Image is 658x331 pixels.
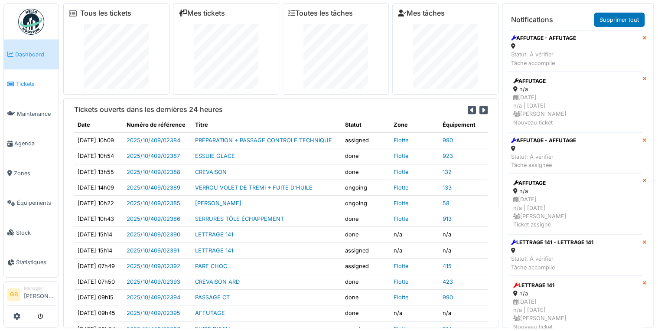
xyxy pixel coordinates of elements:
a: Flotte [394,184,408,191]
a: PARE CHOC [195,263,227,269]
a: Flotte [394,153,408,159]
a: 2025/10/409/02393 [126,279,180,285]
td: n/a [390,305,439,321]
td: assigned [342,243,390,258]
a: 2025/10/409/02394 [126,294,180,301]
td: [DATE] 09h15 [74,290,123,305]
a: Dashboard [4,39,59,69]
a: Agenda [4,129,59,159]
a: Statistiques [4,248,59,278]
div: [DATE] n/a | [DATE] [PERSON_NAME] Nouveau ticket [513,298,637,331]
a: 990 [442,294,453,301]
a: AFFUTAGE n/a [DATE]n/a | [DATE] [PERSON_NAME]Nouveau ticket [508,71,642,133]
li: GB [7,288,20,301]
a: 990 [442,137,453,144]
a: CREVAISON ARD [195,279,240,285]
a: [PERSON_NAME] [195,200,241,206]
a: 2025/10/409/02387 [126,153,179,159]
a: Flotte [394,279,408,285]
td: [DATE] 07h49 [74,258,123,274]
a: Toutes les tâches [288,9,353,17]
div: LETTRAGE 141 - LETTRAGE 141 [511,239,593,246]
td: ongoing [342,196,390,211]
div: Statut: À vérifier Tâche assignée [511,153,576,169]
div: AFFUTAGE - AFFUTAGE [511,137,576,144]
a: 2025/10/409/02395 [126,310,180,316]
a: Tous les tickets [80,9,131,17]
div: Statut: À vérifier Tâche accomplie [511,50,576,67]
a: Équipements [4,188,59,218]
a: Mes tâches [398,9,445,17]
a: 2025/10/409/02389 [126,184,180,191]
a: 2025/10/409/02391 [126,247,179,254]
a: AFFUTAGE - AFFUTAGE Statut: À vérifierTâche accomplie [508,30,642,71]
th: Titre [192,117,342,133]
td: [DATE] 15h14 [74,243,123,258]
a: AFFUTAGE n/a [DATE]n/a | [DATE] [PERSON_NAME]Ticket assigné [508,173,642,235]
a: PREPARATION + PASSAGE CONTROLE TECHNIQUE [195,137,332,144]
a: AFFUTAGE - AFFUTAGE Statut: À vérifierTâche assignée [508,133,642,174]
td: [DATE] 10h54 [74,148,123,164]
div: n/a [513,85,637,93]
a: GB Manager[PERSON_NAME] [7,285,55,306]
th: Date [74,117,123,133]
td: [DATE] 07h50 [74,274,123,289]
a: Flotte [394,216,408,222]
a: 2025/10/409/02386 [126,216,180,222]
a: SERRURES TÔLE ÉCHAPPEMENT [195,216,284,222]
div: Statut: À vérifier Tâche accomplie [511,255,593,271]
div: Manager [24,285,55,292]
a: Flotte [394,200,408,206]
span: Équipements [17,199,55,207]
a: Supprimer tout [594,13,645,27]
a: LETTRAGE 141 [195,247,233,254]
div: AFFUTAGE [513,77,637,85]
td: assigned [342,133,390,148]
span: Zones [14,169,55,177]
td: [DATE] 10h09 [74,133,123,148]
a: PASSAGE CT [195,294,230,301]
td: n/a [439,305,488,321]
div: [DATE] n/a | [DATE] [PERSON_NAME] Nouveau ticket [513,93,637,127]
td: assigned [342,258,390,274]
td: [DATE] 14h09 [74,180,123,195]
a: Stock [4,218,59,248]
td: [DATE] 09h45 [74,305,123,321]
a: Tickets [4,69,59,99]
td: done [342,274,390,289]
a: Flotte [394,169,408,175]
a: 2025/10/409/02385 [126,200,180,206]
a: Mes tickets [179,9,225,17]
div: AFFUTAGE [513,179,637,187]
div: [DATE] n/a | [DATE] [PERSON_NAME] Ticket assigné [513,195,637,229]
a: 2025/10/409/02392 [126,263,180,269]
a: Flotte [394,263,408,269]
div: AFFUTAGE - AFFUTAGE [511,34,576,42]
a: VERROU VOLET DE TREMI + FUITE D'HUILE [195,184,313,191]
a: 133 [442,184,451,191]
th: Statut [342,117,390,133]
div: n/a [513,187,637,195]
a: 132 [442,169,451,175]
td: done [342,227,390,243]
div: LETTRAGE 141 [513,282,637,289]
span: Agenda [14,139,55,147]
span: Statistiques [16,258,55,266]
td: n/a [439,243,488,258]
td: [DATE] 13h55 [74,164,123,180]
a: 2025/10/409/02384 [126,137,180,144]
a: 423 [442,279,453,285]
td: done [342,305,390,321]
img: Badge_color-CXgf-gQk.svg [18,9,44,35]
td: n/a [390,243,439,258]
a: ESSUIE GLACE [195,153,235,159]
td: [DATE] 15h14 [74,227,123,243]
a: Flotte [394,137,408,144]
li: [PERSON_NAME] [24,285,55,304]
a: Flotte [394,294,408,301]
td: done [342,148,390,164]
th: Zone [390,117,439,133]
a: 913 [442,216,451,222]
a: LETTRAGE 141 [195,231,233,238]
a: 58 [442,200,449,206]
